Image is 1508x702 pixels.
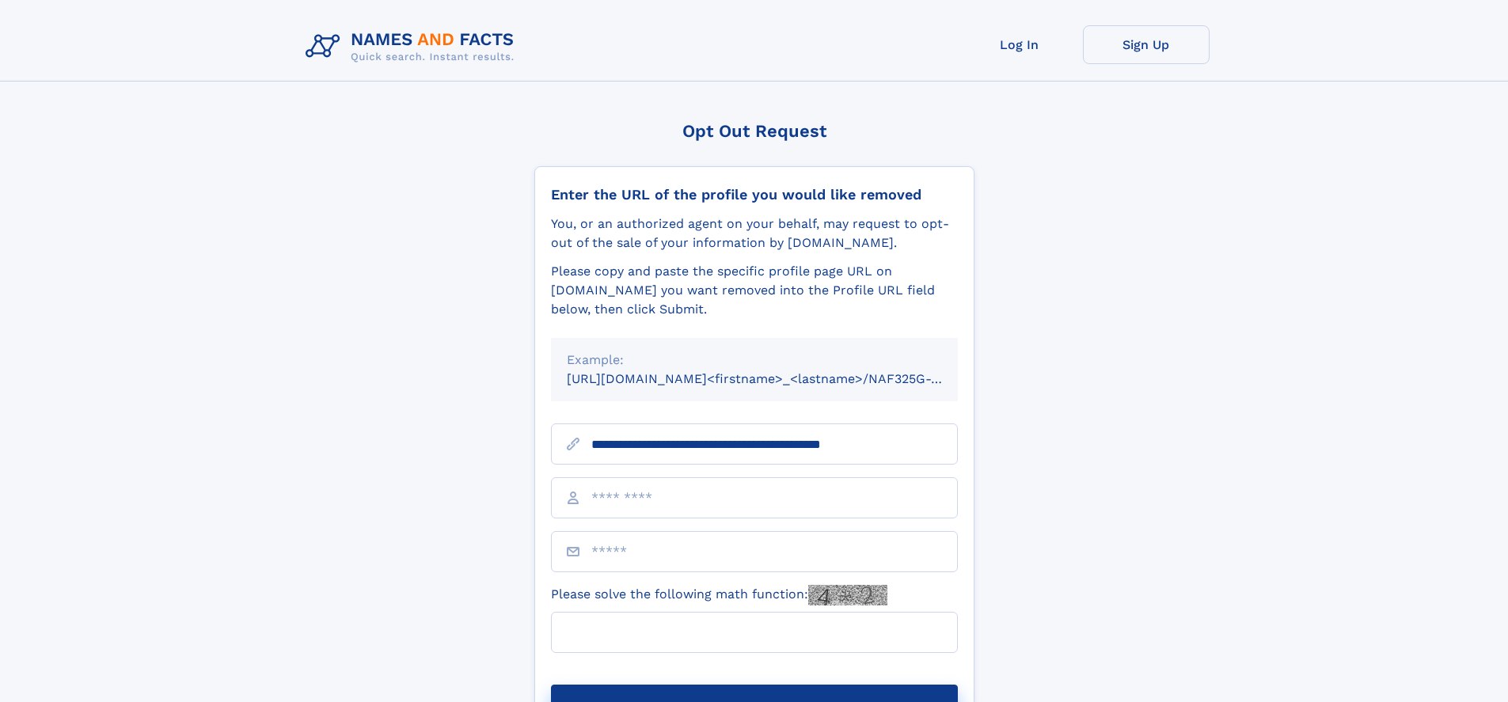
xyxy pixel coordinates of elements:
div: Please copy and paste the specific profile page URL on [DOMAIN_NAME] you want removed into the Pr... [551,262,958,319]
div: Opt Out Request [534,121,974,141]
div: Example: [567,351,942,370]
label: Please solve the following math function: [551,585,887,605]
small: [URL][DOMAIN_NAME]<firstname>_<lastname>/NAF325G-xxxxxxxx [567,371,988,386]
div: You, or an authorized agent on your behalf, may request to opt-out of the sale of your informatio... [551,214,958,252]
img: Logo Names and Facts [299,25,527,68]
div: Enter the URL of the profile you would like removed [551,186,958,203]
a: Log In [956,25,1083,64]
a: Sign Up [1083,25,1210,64]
